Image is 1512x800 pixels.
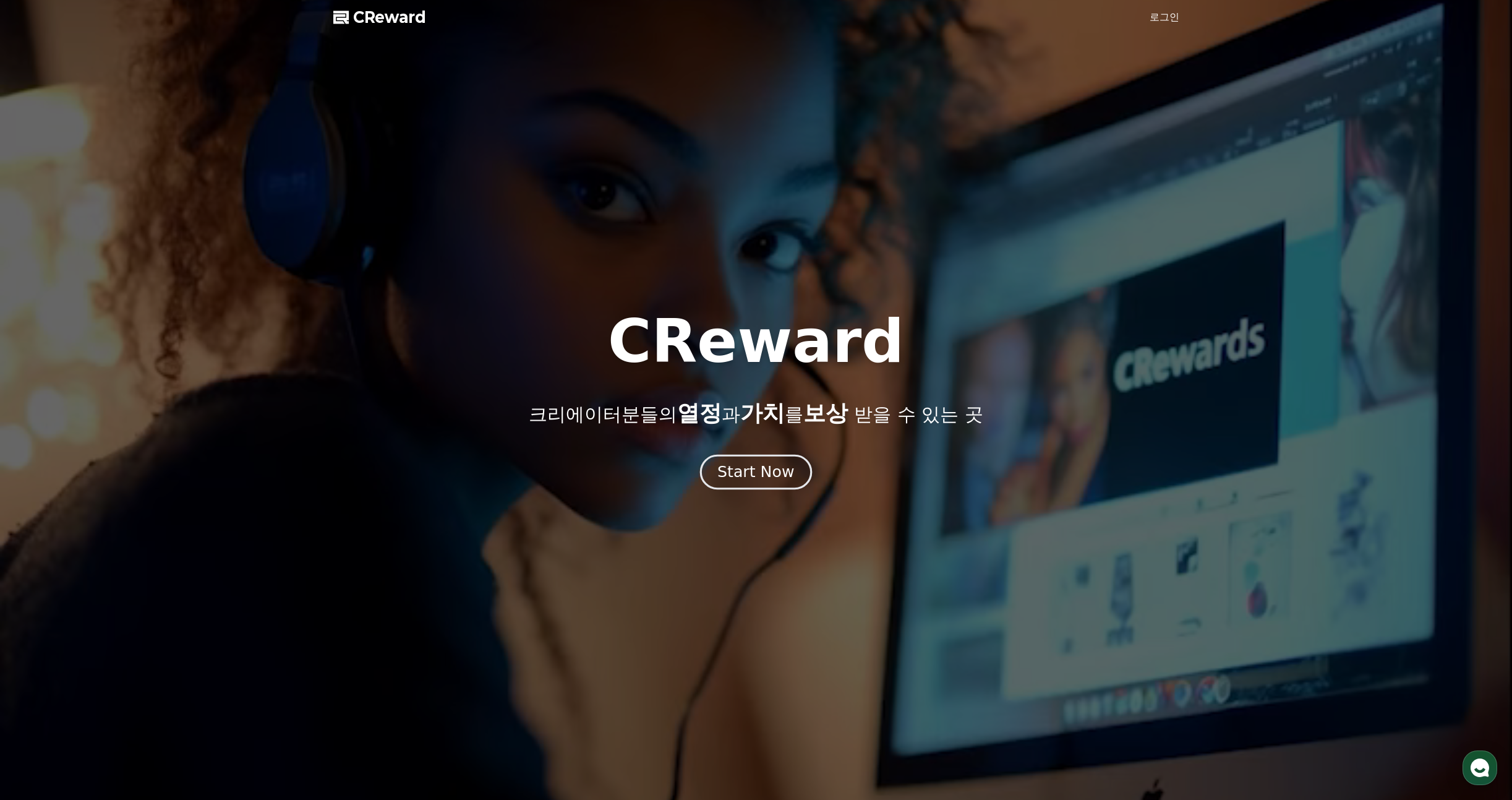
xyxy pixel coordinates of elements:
a: 홈 [4,392,82,423]
span: 대화 [113,411,128,421]
h1: CReward [608,312,904,371]
span: 가치 [740,400,785,426]
span: 설정 [191,411,206,421]
a: Start Now [703,468,809,480]
span: 홈 [39,411,46,421]
p: 크리에이터분들의 과 를 받을 수 있는 곳 [529,401,983,426]
span: 보상 [803,400,848,426]
a: 대화 [82,392,160,423]
a: 설정 [160,392,237,423]
span: CReward [353,7,426,27]
button: Start Now [700,454,812,489]
a: 로그인 [1150,10,1179,25]
span: 열정 [677,400,722,426]
a: CReward [333,7,426,27]
div: Start Now [717,462,794,483]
